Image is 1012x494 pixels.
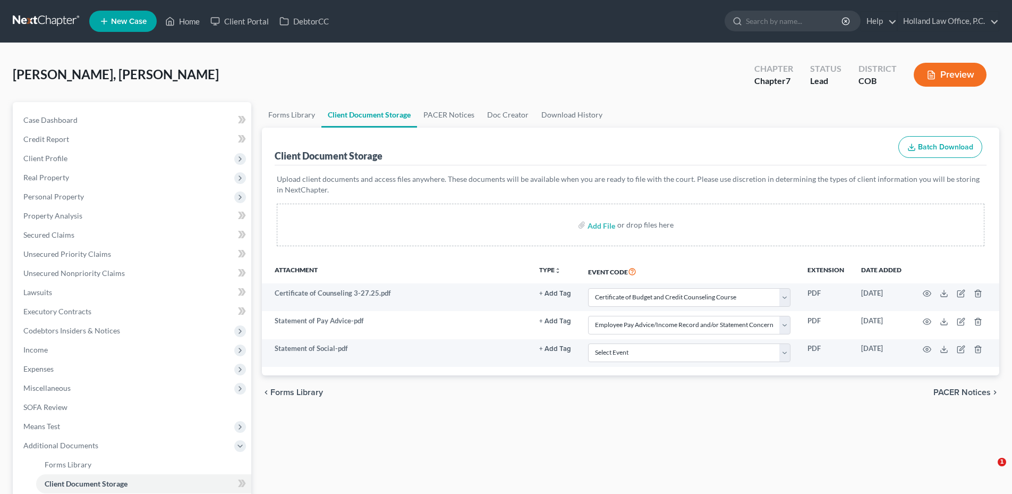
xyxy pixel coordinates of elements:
[799,283,853,311] td: PDF
[262,259,531,283] th: Attachment
[754,75,793,87] div: Chapter
[746,11,843,31] input: Search by name...
[270,388,323,397] span: Forms Library
[23,345,48,354] span: Income
[23,422,60,431] span: Means Test
[539,318,571,325] button: + Add Tag
[262,339,531,367] td: Statement of Social-pdf
[23,383,71,392] span: Miscellaneous
[539,316,571,326] a: + Add Tag
[321,102,417,128] a: Client Document Storage
[36,474,251,493] a: Client Document Storage
[262,311,531,339] td: Statement of Pay Advice-pdf
[15,283,251,302] a: Lawsuits
[262,388,270,397] i: chevron_left
[810,63,841,75] div: Status
[23,192,84,201] span: Personal Property
[23,364,54,373] span: Expenses
[15,398,251,417] a: SOFA Review
[991,388,999,397] i: chevron_right
[858,75,897,87] div: COB
[933,388,991,397] span: PACER Notices
[15,130,251,149] a: Credit Report
[274,12,334,31] a: DebtorCC
[23,249,111,258] span: Unsecured Priority Claims
[23,135,69,144] span: Credit Report
[205,12,274,31] a: Client Portal
[23,441,98,450] span: Additional Documents
[23,230,74,239] span: Secured Claims
[262,388,323,397] button: chevron_left Forms Library
[617,220,674,230] div: or drop files here
[23,288,52,297] span: Lawsuits
[23,269,125,278] span: Unsecured Nonpriority Claims
[539,288,571,298] a: + Add Tag
[15,245,251,264] a: Unsecured Priority Claims
[853,339,910,367] td: [DATE]
[799,339,853,367] td: PDF
[539,290,571,297] button: + Add Tag
[976,458,1001,483] iframe: Intercom live chat
[15,206,251,225] a: Property Analysis
[539,267,561,274] button: TYPEunfold_more
[754,63,793,75] div: Chapter
[580,259,799,283] th: Event Code
[898,12,999,31] a: Holland Law Office, P.C.
[262,283,531,311] td: Certificate of Counseling 3-27.25.pdf
[36,455,251,474] a: Forms Library
[417,102,481,128] a: PACER Notices
[933,388,999,397] button: PACER Notices chevron_right
[160,12,205,31] a: Home
[861,12,897,31] a: Help
[15,264,251,283] a: Unsecured Nonpriority Claims
[277,174,984,195] p: Upload client documents and access files anywhere. These documents will be available when you are...
[918,143,973,152] span: Batch Download
[23,115,78,124] span: Case Dashboard
[111,18,147,26] span: New Case
[998,458,1006,466] span: 1
[262,102,321,128] a: Forms Library
[23,154,67,163] span: Client Profile
[23,403,67,412] span: SOFA Review
[853,283,910,311] td: [DATE]
[23,307,91,316] span: Executory Contracts
[799,311,853,339] td: PDF
[275,149,382,162] div: Client Document Storage
[853,259,910,283] th: Date added
[15,111,251,130] a: Case Dashboard
[13,66,219,82] span: [PERSON_NAME], [PERSON_NAME]
[23,173,69,182] span: Real Property
[786,76,790,86] span: 7
[853,311,910,339] td: [DATE]
[914,63,987,87] button: Preview
[799,259,853,283] th: Extension
[535,102,609,128] a: Download History
[539,346,571,353] button: + Add Tag
[810,75,841,87] div: Lead
[539,344,571,354] a: + Add Tag
[23,211,82,220] span: Property Analysis
[15,302,251,321] a: Executory Contracts
[23,326,120,335] span: Codebtors Insiders & Notices
[45,460,91,469] span: Forms Library
[481,102,535,128] a: Doc Creator
[898,136,982,158] button: Batch Download
[15,225,251,245] a: Secured Claims
[858,63,897,75] div: District
[555,267,561,274] i: unfold_more
[45,479,127,488] span: Client Document Storage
